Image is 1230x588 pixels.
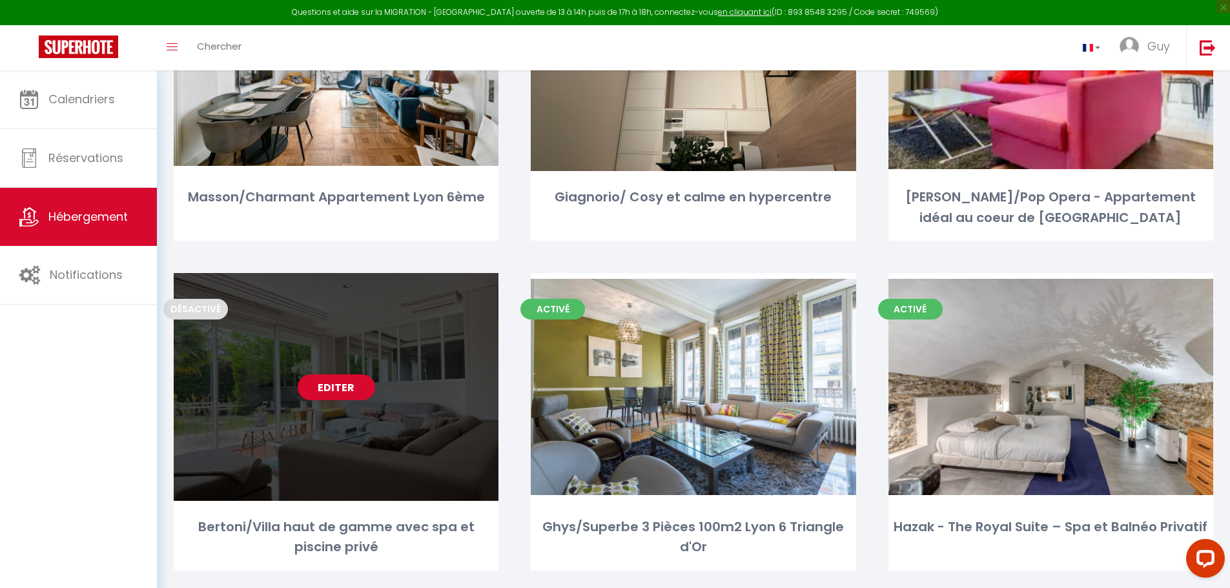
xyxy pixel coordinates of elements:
[655,374,732,400] a: Editer
[50,267,123,283] span: Notifications
[520,299,585,319] span: Activé
[888,187,1213,228] div: [PERSON_NAME]/Pop Opera - Appartement idéal au coeur de [GEOGRAPHIC_DATA]
[718,6,772,17] a: en cliquant ici
[531,187,856,207] div: Giagnorio/ Cosy et calme en hypercentre
[48,150,123,166] span: Réservations
[878,299,943,319] span: Activé
[163,299,228,319] span: Désactivé
[174,517,498,558] div: Bertoni/Villa haut de gamme avec spa et piscine privé
[1110,25,1186,70] a: ... Guy
[298,374,375,400] a: Editer
[39,35,118,58] img: Super Booking
[174,187,498,207] div: Masson/Charmant Appartement Lyon 6ème
[1120,37,1139,56] img: ...
[48,208,128,225] span: Hébergement
[1176,534,1230,588] iframe: LiveChat chat widget
[187,25,251,70] a: Chercher
[197,39,241,53] span: Chercher
[1200,39,1216,56] img: logout
[888,517,1213,537] div: Hazak - The Royal Suite – Spa et Balnéo Privatif
[531,517,856,558] div: Ghys/Superbe 3 Pièces 100m2 Lyon 6 Triangle d'Or
[1012,374,1089,400] a: Editer
[1147,38,1170,54] span: Guy
[48,91,115,107] span: Calendriers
